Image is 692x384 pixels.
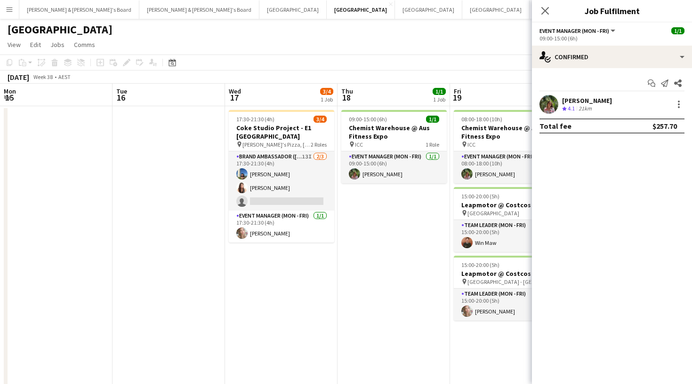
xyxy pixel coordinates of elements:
[115,92,127,103] span: 16
[454,187,559,252] app-job-card: 15:00-20:00 (5h)1/1Leapmotor @ Costcos [GEOGRAPHIC_DATA]1 RoleTeam Leader (Mon - Fri)1/115:00-20:...
[70,39,99,51] a: Comms
[539,121,571,131] div: Total fee
[461,261,499,268] span: 15:00-20:00 (5h)
[8,23,113,37] h1: [GEOGRAPHIC_DATA]
[341,87,353,95] span: Thu
[467,141,475,148] span: ICC
[314,116,327,123] span: 3/4
[467,210,519,217] span: [GEOGRAPHIC_DATA]
[26,39,45,51] a: Edit
[8,40,21,49] span: View
[467,278,538,285] span: [GEOGRAPHIC_DATA] - [GEOGRAPHIC_DATA]
[2,92,16,103] span: 15
[462,0,530,19] button: [GEOGRAPHIC_DATA]
[461,116,502,123] span: 08:00-18:00 (10h)
[341,124,447,141] h3: Chemist Warehouse @ Aus Fitness Expo
[454,151,559,183] app-card-role: Event Manager (Mon - Fri)1/108:00-18:00 (10h)[PERSON_NAME]
[259,0,327,19] button: [GEOGRAPHIC_DATA]
[311,141,327,148] span: 2 Roles
[4,39,24,51] a: View
[236,116,274,123] span: 17:30-21:30 (4h)
[229,211,334,243] app-card-role: Event Manager (Mon - Fri)1/117:30-21:30 (4h)[PERSON_NAME]
[395,0,462,19] button: [GEOGRAPHIC_DATA]
[355,141,363,148] span: ICC
[652,121,677,131] div: $257.70
[30,40,41,49] span: Edit
[50,40,64,49] span: Jobs
[8,72,29,82] div: [DATE]
[229,124,334,141] h3: Coke Studio Project - E1 [GEOGRAPHIC_DATA]
[433,88,446,95] span: 1/1
[19,0,139,19] button: [PERSON_NAME] & [PERSON_NAME]'s Board
[229,87,241,95] span: Wed
[229,110,334,243] app-job-card: 17:30-21:30 (4h)3/4Coke Studio Project - E1 [GEOGRAPHIC_DATA] [PERSON_NAME]'s Pizza, [GEOGRAPHIC_...
[426,116,439,123] span: 1/1
[452,92,461,103] span: 19
[539,27,609,34] span: Event Manager (Mon - Fri)
[349,116,387,123] span: 09:00-15:00 (6h)
[47,39,68,51] a: Jobs
[530,0,651,19] button: [GEOGRAPHIC_DATA]/[GEOGRAPHIC_DATA]
[532,5,692,17] h3: Job Fulfilment
[454,124,559,141] h3: Chemist Warehouse @ Aus Fitness Expo
[454,110,559,183] app-job-card: 08:00-18:00 (10h)1/1Chemist Warehouse @ Aus Fitness Expo ICC1 RoleEvent Manager (Mon - Fri)1/108:...
[454,289,559,321] app-card-role: Team Leader (Mon - Fri)1/115:00-20:00 (5h)[PERSON_NAME]
[577,105,594,113] div: 21km
[461,193,499,200] span: 15:00-20:00 (5h)
[454,220,559,252] app-card-role: Team Leader (Mon - Fri)1/115:00-20:00 (5h)Win Maw
[320,88,333,95] span: 3/4
[454,87,461,95] span: Fri
[340,92,353,103] span: 18
[454,269,559,278] h3: Leapmotor @ Costcos
[454,201,559,209] h3: Leapmotor @ Costcos
[58,73,71,80] div: AEST
[568,105,575,112] span: 4.1
[227,92,241,103] span: 17
[426,141,439,148] span: 1 Role
[539,35,684,42] div: 09:00-15:00 (6h)
[539,27,617,34] button: Event Manager (Mon - Fri)
[4,87,16,95] span: Mon
[242,141,311,148] span: [PERSON_NAME]'s Pizza, [GEOGRAPHIC_DATA]
[31,73,55,80] span: Week 38
[341,151,447,183] app-card-role: Event Manager (Mon - Fri)1/109:00-15:00 (6h)[PERSON_NAME]
[562,96,612,105] div: [PERSON_NAME]
[116,87,127,95] span: Tue
[532,46,692,68] div: Confirmed
[229,151,334,211] app-card-role: Brand Ambassador ([PERSON_NAME])13I2/317:30-21:30 (4h)[PERSON_NAME][PERSON_NAME]
[454,256,559,321] app-job-card: 15:00-20:00 (5h)1/1Leapmotor @ Costcos [GEOGRAPHIC_DATA] - [GEOGRAPHIC_DATA]1 RoleTeam Leader (Mo...
[433,96,445,103] div: 1 Job
[671,27,684,34] span: 1/1
[341,110,447,183] app-job-card: 09:00-15:00 (6h)1/1Chemist Warehouse @ Aus Fitness Expo ICC1 RoleEvent Manager (Mon - Fri)1/109:0...
[139,0,259,19] button: [PERSON_NAME] & [PERSON_NAME]'s Board
[327,0,395,19] button: [GEOGRAPHIC_DATA]
[321,96,333,103] div: 1 Job
[74,40,95,49] span: Comms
